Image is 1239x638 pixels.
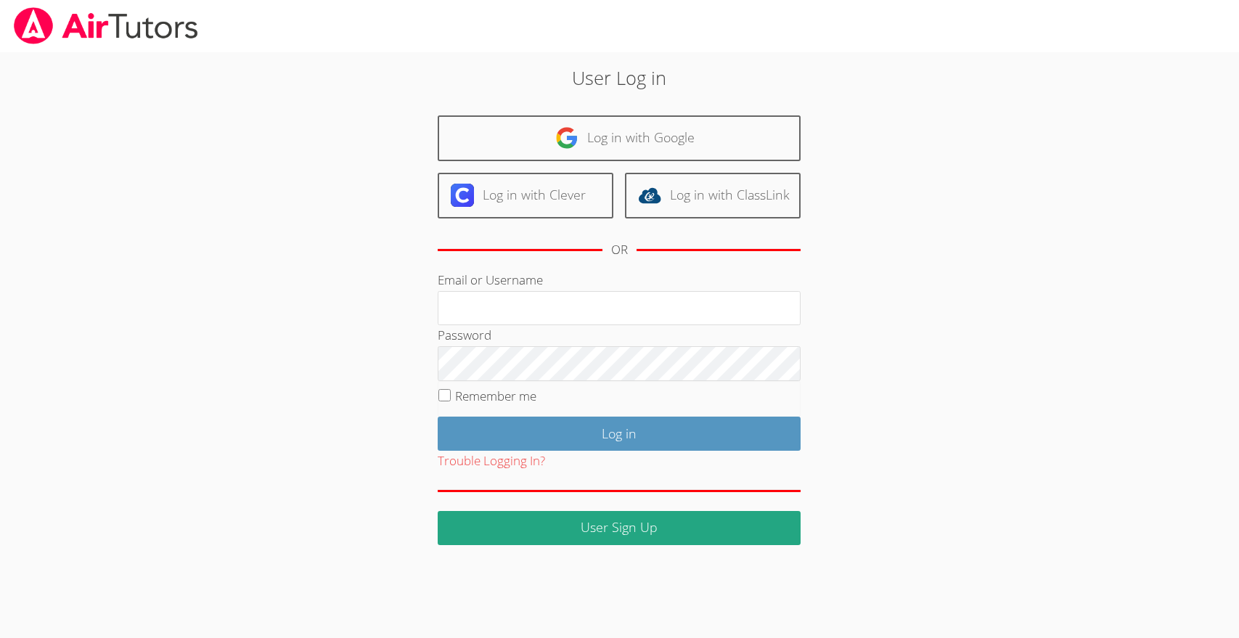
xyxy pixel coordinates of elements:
label: Email or Username [438,271,543,288]
div: OR [611,240,628,261]
img: classlink-logo-d6bb404cc1216ec64c9a2012d9dc4662098be43eaf13dc465df04b49fa7ab582.svg [638,184,661,207]
img: google-logo-50288ca7cdecda66e5e0955fdab243c47b7ad437acaf1139b6f446037453330a.svg [555,126,578,150]
img: clever-logo-6eab21bc6e7a338710f1a6ff85c0baf02591cd810cc4098c63d3a4b26e2feb20.svg [451,184,474,207]
input: Log in [438,417,801,451]
img: airtutors_banner-c4298cdbf04f3fff15de1276eac7730deb9818008684d7c2e4769d2f7ddbe033.png [12,7,200,44]
a: User Sign Up [438,511,801,545]
a: Log in with ClassLink [625,173,801,218]
a: Log in with Clever [438,173,613,218]
button: Trouble Logging In? [438,451,545,472]
h2: User Log in [285,64,954,91]
label: Password [438,327,491,343]
a: Log in with Google [438,115,801,161]
label: Remember me [455,388,536,404]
